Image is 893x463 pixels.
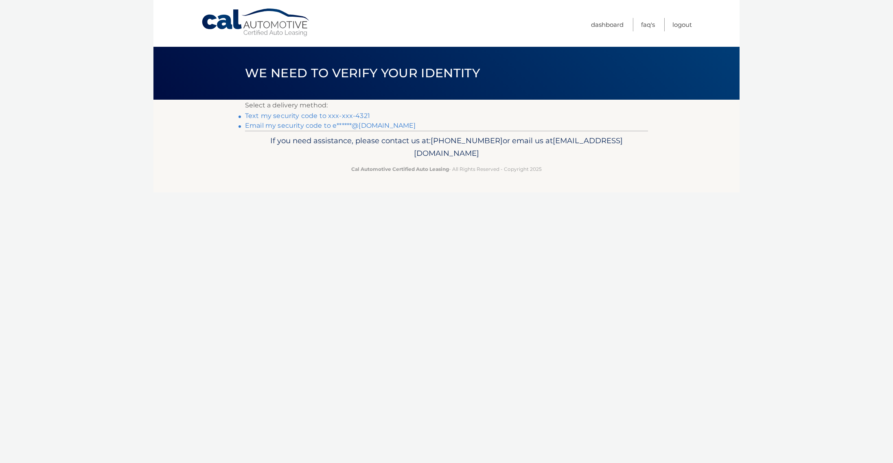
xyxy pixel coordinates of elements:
[201,8,311,37] a: Cal Automotive
[250,134,643,160] p: If you need assistance, please contact us at: or email us at
[641,18,655,31] a: FAQ's
[245,100,648,111] p: Select a delivery method:
[245,122,416,129] a: Email my security code to e******@[DOMAIN_NAME]
[591,18,624,31] a: Dashboard
[672,18,692,31] a: Logout
[250,165,643,173] p: - All Rights Reserved - Copyright 2025
[245,66,480,81] span: We need to verify your identity
[351,166,449,172] strong: Cal Automotive Certified Auto Leasing
[245,112,370,120] a: Text my security code to xxx-xxx-4321
[431,136,503,145] span: [PHONE_NUMBER]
